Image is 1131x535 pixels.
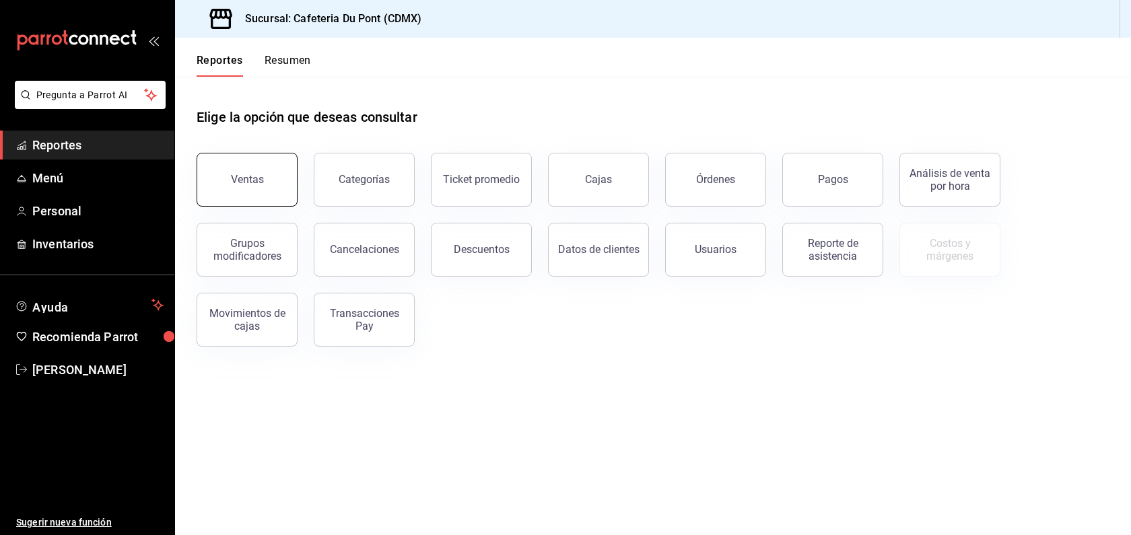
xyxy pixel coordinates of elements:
span: Sugerir nueva función [16,515,164,530]
div: Transacciones Pay [322,307,406,332]
button: Transacciones Pay [314,293,415,347]
span: Pregunta a Parrot AI [36,88,145,102]
button: Reportes [197,54,243,77]
button: Ticket promedio [431,153,532,207]
button: Resumen [265,54,311,77]
button: Datos de clientes [548,223,649,277]
button: Descuentos [431,223,532,277]
div: navigation tabs [197,54,311,77]
button: Pagos [782,153,883,207]
button: Análisis de venta por hora [899,153,1000,207]
span: Menú [32,169,164,187]
div: Análisis de venta por hora [908,167,992,192]
div: Costos y márgenes [908,237,992,262]
span: Reportes [32,136,164,154]
div: Descuentos [454,243,510,256]
button: Contrata inventarios para ver este reporte [899,223,1000,277]
button: Usuarios [665,223,766,277]
div: Movimientos de cajas [205,307,289,332]
button: Reporte de asistencia [782,223,883,277]
div: Órdenes [696,173,735,186]
button: Ventas [197,153,298,207]
button: Órdenes [665,153,766,207]
div: Grupos modificadores [205,237,289,262]
a: Pregunta a Parrot AI [9,98,166,112]
span: Recomienda Parrot [32,328,164,346]
span: Ayuda [32,297,146,313]
div: Pagos [818,173,848,186]
button: Cancelaciones [314,223,415,277]
div: Cajas [585,173,612,186]
div: Usuarios [695,243,736,256]
div: Ventas [231,173,264,186]
div: Ticket promedio [443,173,520,186]
span: [PERSON_NAME] [32,361,164,379]
button: Categorías [314,153,415,207]
h1: Elige la opción que deseas consultar [197,107,417,127]
button: Movimientos de cajas [197,293,298,347]
button: Cajas [548,153,649,207]
button: open_drawer_menu [148,35,159,46]
div: Categorías [339,173,390,186]
div: Reporte de asistencia [791,237,875,262]
div: Cancelaciones [330,243,399,256]
span: Inventarios [32,235,164,253]
span: Personal [32,202,164,220]
button: Grupos modificadores [197,223,298,277]
h3: Sucursal: Cafeteria Du Pont (CDMX) [234,11,421,27]
button: Pregunta a Parrot AI [15,81,166,109]
div: Datos de clientes [558,243,640,256]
